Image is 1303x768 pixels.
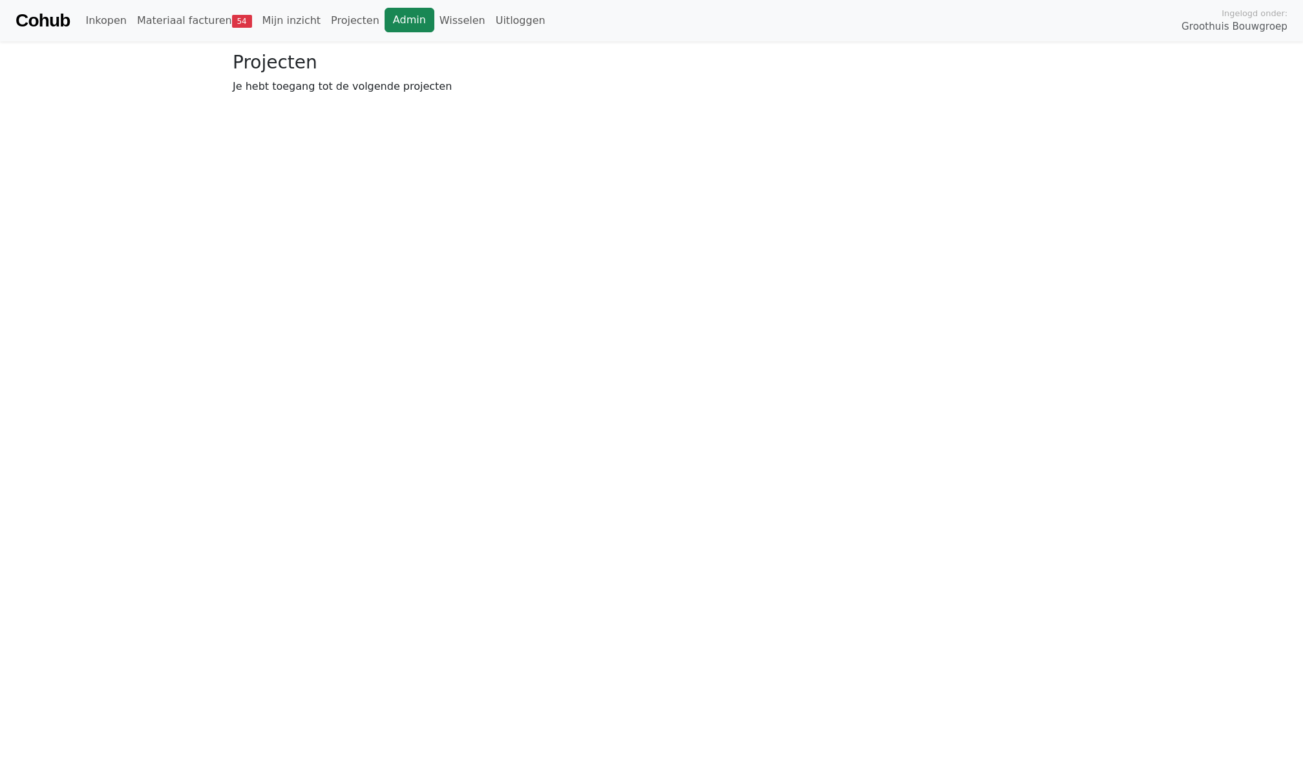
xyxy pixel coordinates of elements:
a: Materiaal facturen54 [132,8,257,34]
a: Inkopen [80,8,131,34]
a: Cohub [16,5,70,36]
span: 54 [232,15,252,28]
a: Wisselen [434,8,491,34]
a: Mijn inzicht [257,8,326,34]
a: Uitloggen [491,8,551,34]
a: Projecten [326,8,385,34]
p: Je hebt toegang tot de volgende projecten [233,79,1070,94]
a: Admin [385,8,434,32]
span: Ingelogd onder: [1222,7,1287,19]
h3: Projecten [233,52,1070,74]
span: Groothuis Bouwgroep [1181,19,1287,34]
